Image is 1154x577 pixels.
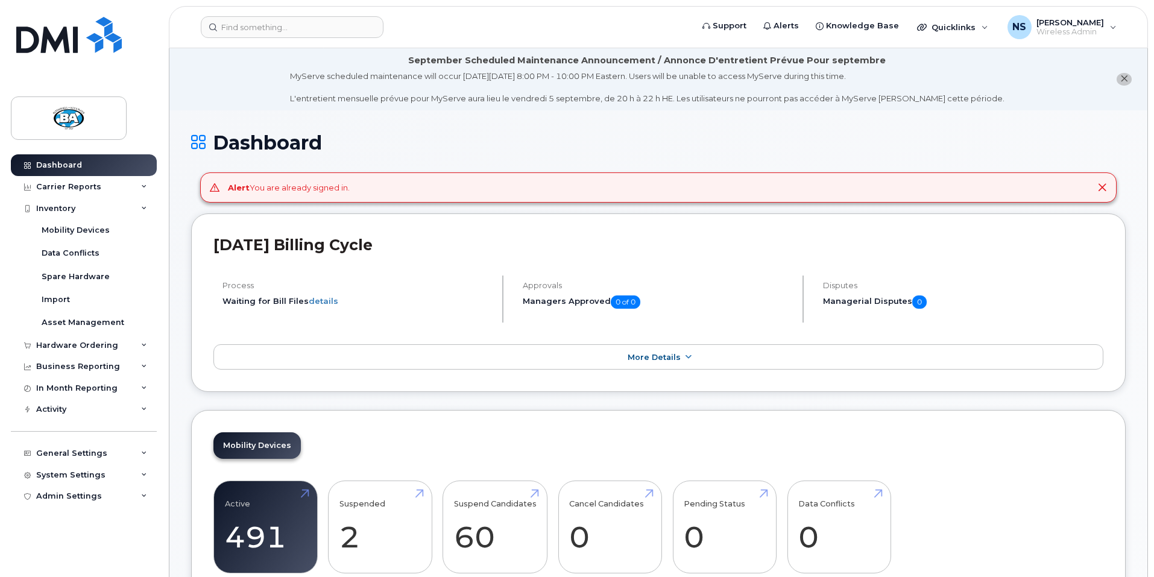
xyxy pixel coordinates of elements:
a: Mobility Devices [213,432,301,459]
h4: Approvals [523,281,792,290]
a: Suspended 2 [339,487,421,567]
strong: Alert [228,183,250,192]
span: 0 [912,295,927,309]
a: Pending Status 0 [684,487,765,567]
h4: Process [222,281,492,290]
li: Waiting for Bill Files [222,295,492,307]
h5: Managerial Disputes [823,295,1103,309]
div: September Scheduled Maintenance Announcement / Annonce D'entretient Prévue Pour septembre [408,54,886,67]
div: MyServe scheduled maintenance will occur [DATE][DATE] 8:00 PM - 10:00 PM Eastern. Users will be u... [290,71,1004,104]
a: Data Conflicts 0 [798,487,880,567]
button: close notification [1117,73,1132,86]
span: 0 of 0 [611,295,640,309]
h2: [DATE] Billing Cycle [213,236,1103,254]
div: You are already signed in. [228,182,350,194]
span: More Details [628,353,681,362]
a: Active 491 [225,487,306,567]
h1: Dashboard [191,132,1126,153]
h5: Managers Approved [523,295,792,309]
a: details [309,296,338,306]
h4: Disputes [823,281,1103,290]
a: Suspend Candidates 60 [454,487,537,567]
a: Cancel Candidates 0 [569,487,651,567]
